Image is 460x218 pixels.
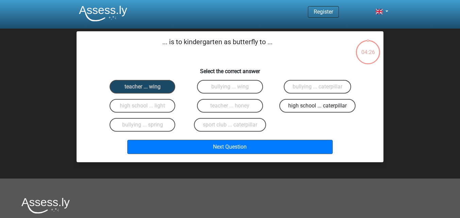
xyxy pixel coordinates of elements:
label: bullying ... spring [110,118,175,132]
label: high school ... light [110,99,175,113]
div: 04:26 [355,39,381,56]
label: high school ... caterpillar [279,99,356,113]
label: sport club ... caterpillar [194,118,266,132]
a: Register [314,9,333,15]
p: ... is to kindergarten as butterfly to ... [87,37,347,57]
h6: Select the correct answer [87,63,373,74]
label: bullying ... wing [197,80,263,94]
label: bullying ... caterpillar [284,80,351,94]
button: Next Question [127,140,333,154]
img: Assessly logo [21,198,70,214]
img: Assessly [79,5,127,21]
label: teacher ... honey [197,99,263,113]
label: teacher ... wing [110,80,175,94]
